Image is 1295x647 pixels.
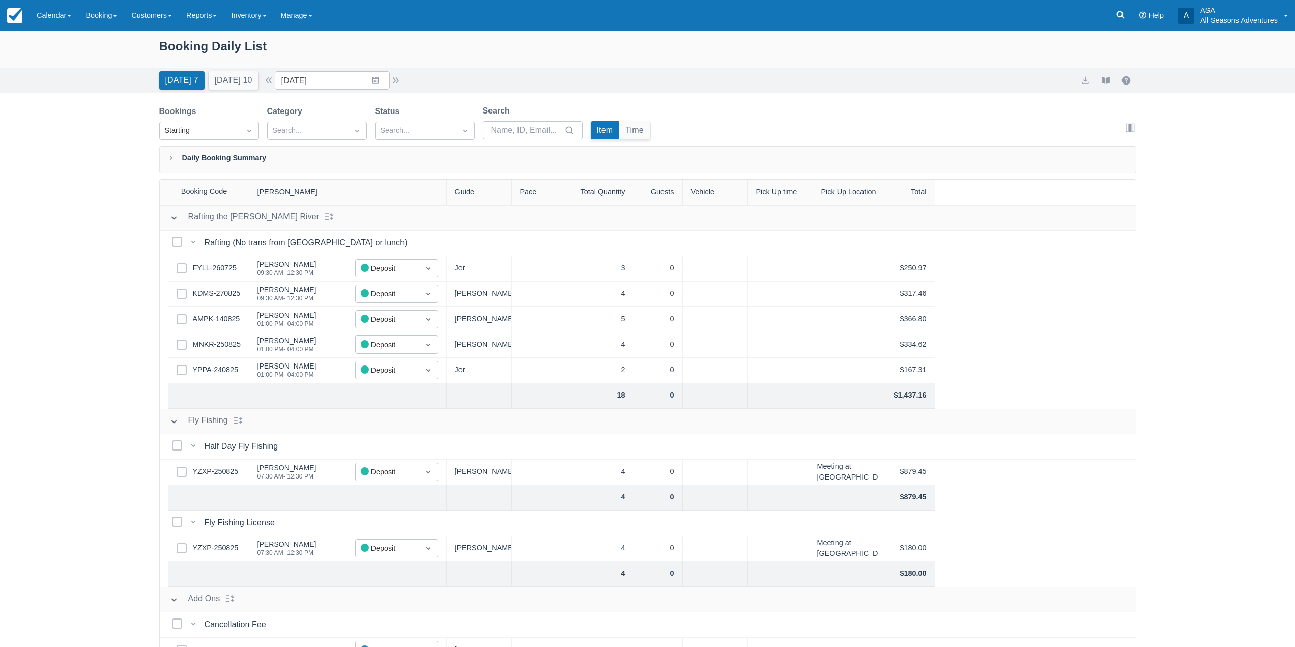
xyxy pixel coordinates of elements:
span: Dropdown icon [423,263,434,273]
div: Daily Booking Summary [159,146,1136,173]
div: Guide [447,180,512,205]
div: Rafting (No trans from [GEOGRAPHIC_DATA] or lunch) [205,237,412,249]
a: MNKR-250825 [193,339,241,350]
span: Dropdown icon [423,340,434,350]
div: [PERSON_NAME] [447,307,512,332]
label: Bookings [159,105,200,118]
button: Add Ons [166,590,224,609]
div: 01:00 PM - 04:00 PM [257,372,316,378]
div: [PERSON_NAME] [447,332,512,358]
div: $1,437.16 [878,383,935,409]
a: YZXP-250825 [193,466,239,477]
div: 07:30 AM - 12:30 PM [257,550,316,556]
div: 5 [577,307,634,332]
div: $317.46 [878,282,935,307]
div: 4 [577,332,634,358]
div: 0 [634,485,683,511]
p: All Seasons Adventures [1200,15,1278,25]
div: 0 [634,358,683,383]
span: Dropdown icon [460,126,470,136]
div: 0 [634,460,683,485]
div: Pace [512,180,577,205]
div: Booking Code [160,180,249,205]
div: 0 [634,256,683,282]
div: [PERSON_NAME] [257,541,316,548]
a: YZXP-250825 [193,543,239,554]
span: Dropdown icon [423,314,434,324]
div: $180.00 [878,561,935,587]
div: Jer [447,358,512,383]
div: $167.31 [878,358,935,383]
a: YPPA-240825 [193,364,238,376]
div: 3 [577,256,634,282]
input: Name, ID, Email... [491,121,562,139]
div: 0 [634,561,683,587]
div: $879.45 [878,460,935,485]
div: [PERSON_NAME] [257,261,316,268]
label: Status [375,105,404,118]
div: Starting [165,125,235,136]
div: 0 [634,332,683,358]
div: Half Day Fly Fishing [205,440,282,453]
div: Meeting at [GEOGRAPHIC_DATA] [813,536,878,561]
div: 4 [577,561,634,587]
div: 01:00 PM - 04:00 PM [257,346,316,352]
div: 18 [577,383,634,409]
button: [DATE] 10 [209,71,258,90]
div: Pick Up Location [813,180,878,205]
a: AMPK-140825 [193,314,240,325]
div: 4 [577,536,634,561]
div: 0 [634,536,683,561]
div: 4 [577,282,634,307]
label: Category [267,105,306,118]
div: 01:00 PM - 04:00 PM [257,321,316,327]
div: [PERSON_NAME] [447,460,512,485]
a: FYLL-260725 [193,263,237,274]
div: Total [878,180,935,205]
div: Deposit [361,339,414,351]
div: [PERSON_NAME] [257,464,316,471]
button: [DATE] 7 [159,71,205,90]
div: Deposit [361,364,414,376]
span: Dropdown icon [244,126,254,136]
div: [PERSON_NAME] [447,536,512,561]
div: [PERSON_NAME] [257,362,316,370]
div: Deposit [361,288,414,300]
div: $180.00 [878,536,935,561]
div: 09:30 AM - 12:30 PM [257,270,316,276]
span: Help [1148,11,1164,19]
div: Cancellation Fee [205,618,270,631]
div: $879.45 [878,485,935,511]
span: Dropdown icon [423,289,434,299]
input: Date [275,71,390,90]
div: Deposit [361,466,414,478]
div: 09:30 AM - 12:30 PM [257,295,316,301]
a: KDMS-270825 [193,288,241,299]
div: Booking Daily List [159,37,1136,66]
div: [PERSON_NAME] [447,282,512,307]
div: Deposit [361,314,414,325]
div: Pick Up time [748,180,813,205]
div: Meeting at [GEOGRAPHIC_DATA] [813,460,878,485]
div: 0 [634,282,683,307]
div: 2 [577,358,634,383]
div: [PERSON_NAME] [249,180,347,205]
div: Guests [634,180,683,205]
p: ASA [1200,5,1278,15]
div: A [1178,8,1194,24]
button: Fly Fishing [166,412,232,431]
div: Total Quantity [577,180,634,205]
div: 4 [577,460,634,485]
button: export [1079,74,1091,87]
div: [PERSON_NAME] [257,312,316,319]
div: 4 [577,485,634,511]
i: Help [1139,12,1146,19]
span: Dropdown icon [423,543,434,553]
span: Dropdown icon [352,126,362,136]
div: Fly Fishing License [205,517,279,529]
div: [PERSON_NAME] [257,286,316,293]
button: Item [591,121,619,139]
img: checkfront-main-nav-mini-logo.png [7,8,22,23]
div: Deposit [361,263,414,274]
span: Dropdown icon [423,365,434,375]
